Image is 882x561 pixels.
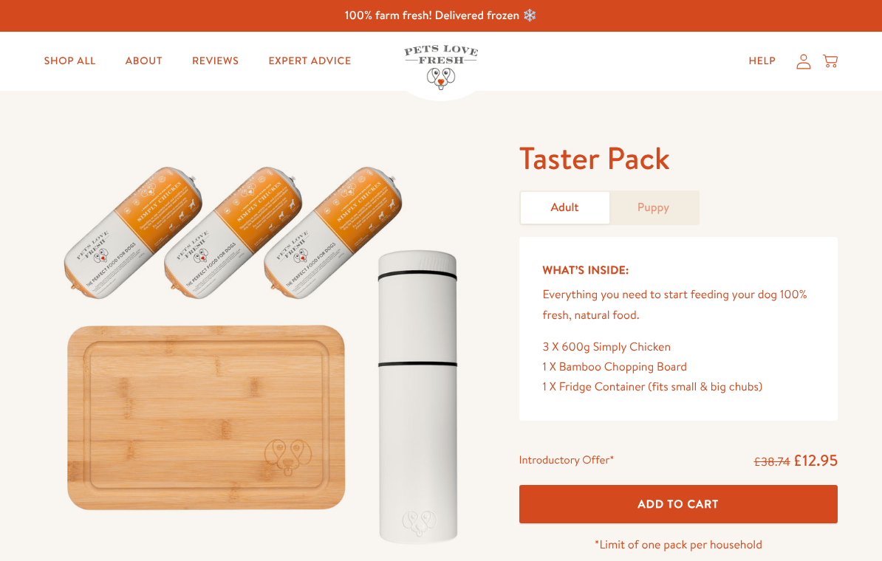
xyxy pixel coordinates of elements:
span: Add To Cart [637,496,719,512]
div: 3 X 600g Simply Chicken [543,337,815,357]
a: About [114,47,174,76]
h1: Taster Pack [519,138,838,179]
span: £12.95 [793,450,838,471]
a: Reviews [180,47,250,76]
p: Everything you need to start feeding your dog 100% fresh, natural food. [543,285,815,325]
a: Expert Advice [256,47,363,76]
img: Pets Love Fresh [404,45,478,90]
a: Adult [521,192,609,224]
button: Add To Cart [519,485,838,524]
s: £38.74 [753,454,790,470]
h5: What’s Inside: [543,261,815,280]
img: Taster Pack - Adult [44,138,484,560]
p: *Limit of one pack per household [519,535,838,555]
div: 1 X Fridge Container (fits small & big chubs) [543,377,815,397]
span: 1 X Bamboo Chopping Board [543,359,688,375]
div: Introductory Offer* [519,450,615,472]
a: Puppy [609,192,698,224]
a: Shop All [33,47,108,76]
a: Help [737,47,788,76]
